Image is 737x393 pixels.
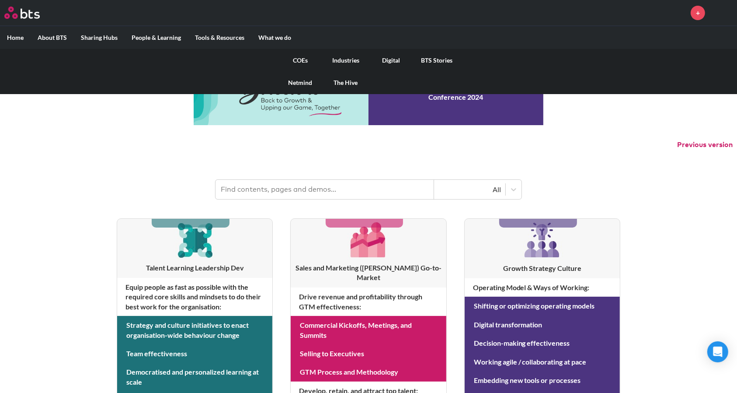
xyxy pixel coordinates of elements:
[712,2,733,23] img: Dave Ackley
[216,180,434,199] input: Find contents, pages and demos...
[125,26,188,49] label: People & Learning
[465,263,620,273] h3: Growth Strategy Culture
[174,219,216,260] img: [object Object]
[677,140,733,150] button: Previous version
[712,2,733,23] a: Profile
[438,185,501,194] div: All
[291,288,446,316] h4: Drive revenue and profitability through GTM effectiveness :
[4,7,56,19] a: Go home
[4,7,40,19] img: BTS Logo
[691,6,705,20] a: +
[117,263,272,273] h3: Talent Learning Leadership Dev
[31,26,74,49] label: About BTS
[251,26,298,49] label: What we do
[348,219,389,260] img: [object Object]
[521,219,563,261] img: [object Object]
[188,26,251,49] label: Tools & Resources
[465,278,620,297] h4: Operating Model & Ways of Working :
[707,341,728,362] div: Open Intercom Messenger
[117,278,272,316] h4: Equip people as fast as possible with the required core skills and mindsets to do their best work...
[291,263,446,283] h3: Sales and Marketing ([PERSON_NAME]) Go-to-Market
[74,26,125,49] label: Sharing Hubs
